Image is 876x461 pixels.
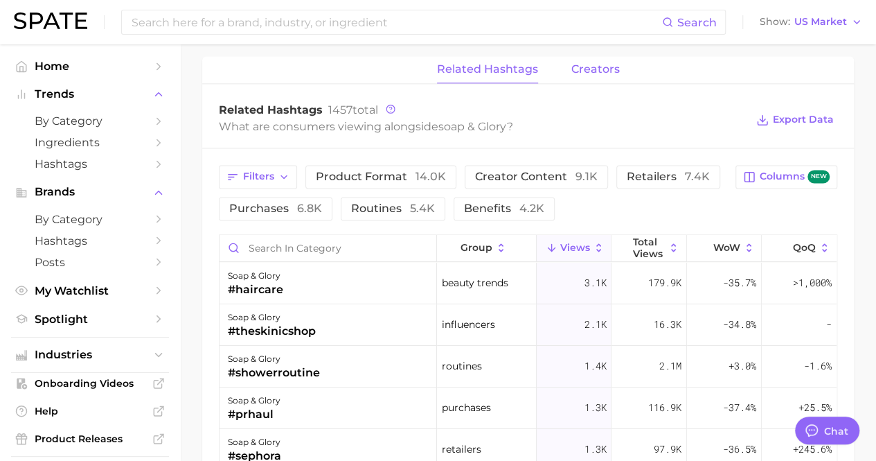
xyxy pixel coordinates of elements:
[228,392,280,409] div: soap & glory
[659,358,681,374] span: 2.1m
[35,186,145,198] span: Brands
[35,157,145,171] span: Hashtags
[723,316,756,333] span: -34.8%
[794,18,847,26] span: US Market
[437,235,537,262] button: group
[11,182,169,202] button: Brands
[687,235,762,262] button: WoW
[11,55,169,77] a: Home
[11,373,169,394] a: Onboarding Videos
[713,242,740,253] span: WoW
[648,399,681,416] span: 116.9k
[228,406,280,423] div: #prhaul
[35,405,145,417] span: Help
[11,84,169,105] button: Trends
[219,103,323,116] span: Related Hashtags
[807,170,830,183] span: new
[519,202,544,215] span: 4.2k
[760,170,830,183] span: Columns
[219,165,297,189] button: Filters
[723,275,756,291] span: -35.7%
[654,441,681,458] span: 97.9k
[753,110,837,130] button: Export Data
[723,399,756,416] span: -37.4%
[35,234,145,247] span: Hashtags
[627,171,710,182] span: retailers
[584,358,606,374] span: 1.4k
[220,388,837,429] button: soap & glory#prhaulpurchases1.3k116.9k-37.4%+25.5%
[228,281,283,298] div: #haircare
[11,401,169,421] a: Help
[475,171,598,182] span: creator content
[220,263,837,304] button: soap & glory#haircarebeauty trends3.1k179.9k-35.7%>1,000%
[316,171,446,182] span: product format
[14,12,87,29] img: SPATE
[35,349,145,361] span: Industries
[584,441,606,458] span: 1.3k
[537,235,611,262] button: Views
[584,275,606,291] span: 3.1k
[442,275,508,291] span: beauty trends
[571,63,620,76] span: creators
[11,110,169,132] a: by Category
[228,309,316,326] div: soap & glory
[35,256,145,269] span: Posts
[762,235,837,262] button: QoQ
[11,345,169,365] button: Industries
[723,441,756,458] span: -36.5%
[584,316,606,333] span: 2.1k
[685,170,710,183] span: 7.4k
[438,120,507,133] span: soap & glory
[228,365,320,381] div: #showerroutine
[35,88,145,101] span: Trends
[243,171,274,182] span: Filters
[11,280,169,302] a: My Watchlist
[760,18,790,26] span: Show
[728,358,756,374] span: +3.0%
[793,441,832,458] span: +245.6%
[328,103,378,116] span: total
[228,351,320,367] div: soap & glory
[648,275,681,291] span: 179.9k
[633,236,665,259] span: Total Views
[35,60,145,73] span: Home
[35,114,145,128] span: by Category
[415,170,446,183] span: 14.0k
[11,252,169,273] a: Posts
[228,268,283,284] div: soap & glory
[130,10,662,34] input: Search here for a brand, industry, or ingredient
[793,276,832,289] span: >1,000%
[35,213,145,226] span: by Category
[461,242,492,253] span: group
[35,377,145,390] span: Onboarding Videos
[220,346,837,388] button: soap & glory#showerroutineroutines1.4k2.1m+3.0%-1.6%
[437,63,538,76] span: related hashtags
[35,433,145,445] span: Product Releases
[11,132,169,153] a: Ingredients
[575,170,598,183] span: 9.1k
[442,316,495,333] span: influencers
[11,209,169,230] a: by Category
[11,153,169,175] a: Hashtags
[228,323,316,340] div: #theskinicshop
[826,316,832,333] span: -
[11,308,169,330] a: Spotlight
[756,13,866,31] button: ShowUS Market
[35,284,145,297] span: My Watchlist
[798,399,832,416] span: +25.5%
[229,203,322,214] span: purchases
[560,242,590,253] span: Views
[11,230,169,252] a: Hashtags
[220,235,436,261] input: Search in category
[11,428,169,449] a: Product Releases
[328,103,352,116] span: 1457
[464,203,544,214] span: benefits
[219,117,746,136] div: What are consumers viewing alongside ?
[410,202,435,215] span: 5.4k
[793,242,816,253] span: QoQ
[220,304,837,346] button: soap & glory#theskinicshopinfluencers2.1k16.3k-34.8%-
[442,441,481,458] span: retailers
[611,235,686,262] button: Total Views
[442,358,482,374] span: routines
[442,399,491,416] span: purchases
